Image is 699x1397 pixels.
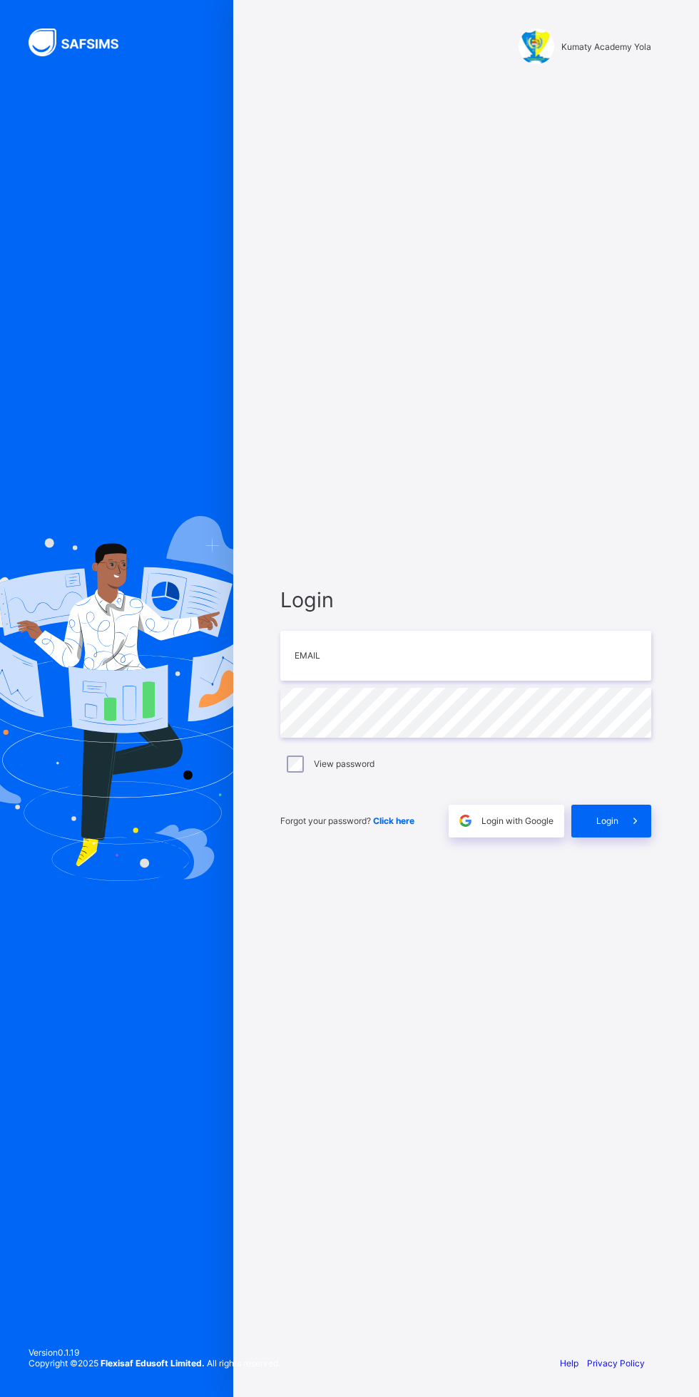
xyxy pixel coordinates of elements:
span: Login [596,815,618,826]
span: Forgot your password? [280,815,414,826]
a: Privacy Policy [587,1358,645,1368]
img: SAFSIMS Logo [29,29,136,56]
span: Login [280,587,651,612]
a: Click here [373,815,414,826]
label: View password [314,758,374,769]
span: Copyright © 2025 All rights reserved. [29,1358,280,1368]
img: google.396cfc9801f0270233282035f929180a.svg [457,813,474,829]
a: Help [560,1358,578,1368]
span: Version 0.1.19 [29,1347,280,1358]
strong: Flexisaf Edusoft Limited. [101,1358,205,1368]
span: Kumaty Academy Yola [561,41,651,52]
span: Login with Google [481,815,553,826]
